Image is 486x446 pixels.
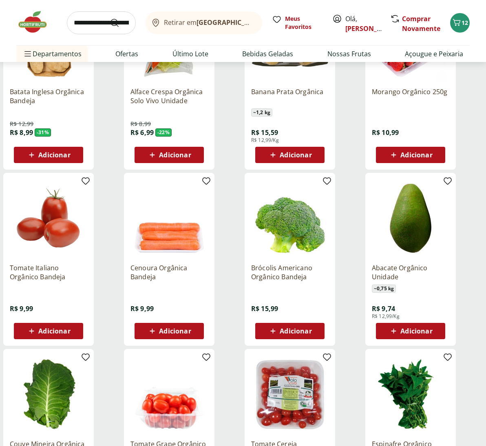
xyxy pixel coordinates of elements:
span: R$ 15,59 [251,128,278,137]
span: Adicionar [159,328,191,334]
img: Hortifruti [16,10,57,34]
span: Adicionar [400,328,432,334]
span: Meus Favoritos [285,15,323,31]
button: Adicionar [255,147,325,163]
a: Abacate Orgânico Unidade [372,263,449,281]
button: Adicionar [135,147,204,163]
input: search [67,11,136,34]
span: Adicionar [400,152,432,158]
span: Adicionar [159,152,191,158]
span: R$ 9,74 [372,304,395,313]
a: Morango Orgânico 250g [372,87,449,105]
span: ~ 0,75 kg [372,285,396,293]
span: Adicionar [280,328,311,334]
b: [GEOGRAPHIC_DATA]/[GEOGRAPHIC_DATA] [197,18,334,27]
button: Adicionar [135,323,204,339]
span: R$ 12,99/Kg [251,137,279,144]
span: 12 [462,19,468,26]
img: Tomate Italiano Orgânico Bandeja [10,179,87,257]
span: R$ 8,99 [10,128,33,137]
span: R$ 9,99 [130,304,154,313]
img: Abacate Orgânico Unidade [372,179,449,257]
a: Nossas Frutas [327,49,371,59]
a: Bebidas Geladas [242,49,293,59]
span: Adicionar [280,152,311,158]
span: ~ 1,2 kg [251,108,272,117]
button: Adicionar [255,323,325,339]
span: R$ 6,99 [130,128,154,137]
span: Departamentos [23,44,82,64]
img: Cenoura Orgânica Bandeja [130,179,208,257]
span: R$ 12,99/Kg [372,313,400,320]
a: Cenoura Orgânica Bandeja [130,263,208,281]
a: Banana Prata Orgânica [251,87,329,105]
button: Adicionar [14,323,83,339]
span: - 22 % [155,128,172,137]
img: Tomate Cereja Orgânicos Bandeja [251,355,329,433]
a: [PERSON_NAME] [345,24,398,33]
span: R$ 10,99 [372,128,399,137]
img: Tomate Grape Orgânico Bandeja [130,355,208,433]
a: Meus Favoritos [272,15,323,31]
button: Adicionar [14,147,83,163]
span: R$ 12,99 [10,120,33,128]
span: R$ 15,99 [251,304,278,313]
span: Olá, [345,14,382,33]
span: R$ 8,99 [130,120,151,128]
img: Brócolis Americano Orgânico Bandeja [251,179,329,257]
span: Adicionar [38,328,70,334]
img: Couve Mineira Orgânica Maço [10,355,87,433]
a: Alface Crespa Orgânica Solo Vivo Unidade [130,87,208,105]
a: Brócolis Americano Orgânico Bandeja [251,263,329,281]
a: Batata Inglesa Orgânica Bandeja [10,87,87,105]
a: Último Lote [172,49,208,59]
span: Retirar em [164,19,254,26]
span: Adicionar [38,152,70,158]
button: Submit Search [110,18,129,28]
button: Menu [23,44,33,64]
button: Adicionar [376,147,445,163]
a: Ofertas [115,49,138,59]
img: Espinafre Orgânico Maço [372,355,449,433]
a: Comprar Novamente [402,14,440,33]
button: Adicionar [376,323,445,339]
span: R$ 9,99 [10,304,33,313]
button: Carrinho [450,13,470,33]
a: Açougue e Peixaria [405,49,463,59]
a: Tomate Italiano Orgânico Bandeja [10,263,87,281]
button: Retirar em[GEOGRAPHIC_DATA]/[GEOGRAPHIC_DATA] [146,11,262,34]
span: - 31 % [35,128,51,137]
